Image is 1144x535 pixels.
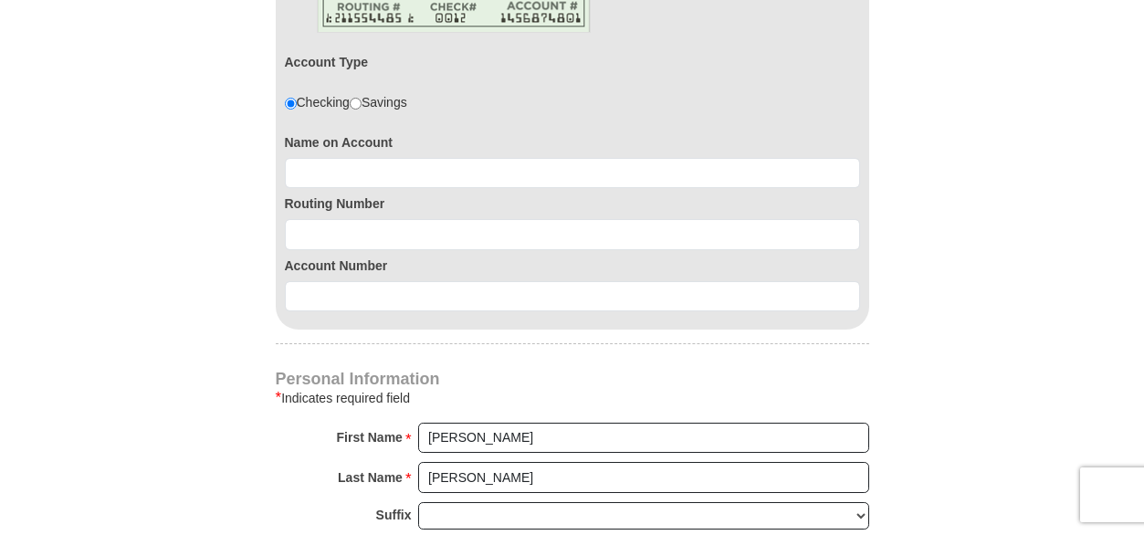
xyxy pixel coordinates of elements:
[276,372,869,386] h4: Personal Information
[285,53,369,71] label: Account Type
[285,93,407,111] div: Checking Savings
[276,387,869,409] div: Indicates required field
[285,257,860,275] label: Account Number
[285,133,860,152] label: Name on Account
[285,194,860,213] label: Routing Number
[376,502,412,528] strong: Suffix
[338,465,403,490] strong: Last Name
[337,425,403,450] strong: First Name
